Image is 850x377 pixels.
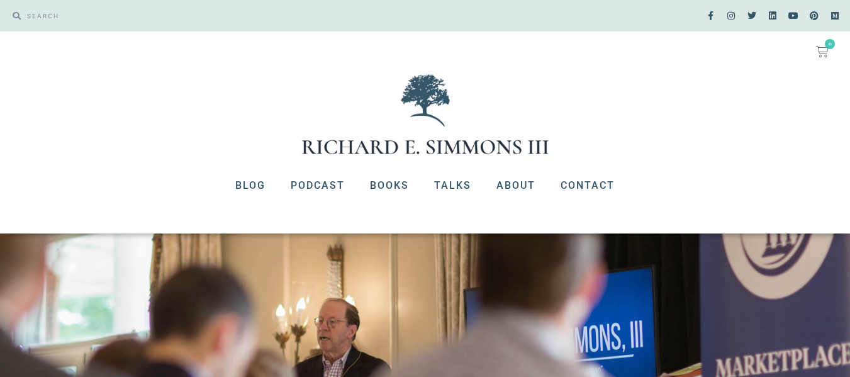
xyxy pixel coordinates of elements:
a: Blog [223,169,278,202]
a: Books [357,169,422,202]
span: 0 [825,39,835,49]
a: About [484,169,548,202]
a: 0 [801,38,844,65]
input: SEARCH [21,6,419,25]
a: Talks [422,169,484,202]
a: Contact [548,169,627,202]
a: Podcast [278,169,357,202]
